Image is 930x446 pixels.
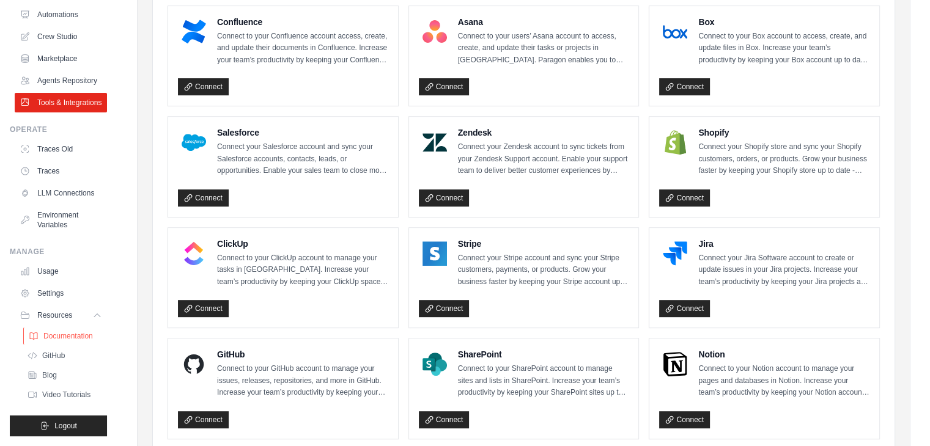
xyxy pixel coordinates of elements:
[217,363,388,399] p: Connect to your GitHub account to manage your issues, releases, repositories, and more in GitHub....
[659,411,710,428] a: Connect
[419,300,470,317] a: Connect
[178,411,229,428] a: Connect
[15,5,107,24] a: Automations
[178,189,229,207] a: Connect
[423,241,447,266] img: Stripe Logo
[15,161,107,181] a: Traces
[458,252,629,288] p: Connect your Stripe account and sync your Stripe customers, payments, or products. Grow your busi...
[54,421,77,431] span: Logout
[698,238,869,250] h4: Jira
[458,238,629,250] h4: Stripe
[182,20,206,44] img: Confluence Logo
[663,241,687,266] img: Jira Logo
[698,252,869,288] p: Connect your Jira Software account to create or update issues in your Jira projects. Increase you...
[42,351,65,360] span: GitHub
[42,370,57,380] span: Blog
[659,78,710,95] a: Connect
[178,300,229,317] a: Connect
[698,141,869,177] p: Connect your Shopify store and sync your Shopify customers, orders, or products. Grow your busine...
[423,20,447,44] img: Asana Logo
[663,352,687,376] img: Notion Logo
[10,247,107,257] div: Manage
[15,305,107,325] button: Resources
[663,130,687,155] img: Shopify Logo
[182,352,206,376] img: GitHub Logo
[217,348,388,360] h4: GitHub
[15,27,107,46] a: Crew Studio
[698,31,869,67] p: Connect to your Box account to access, create, and update files in Box. Increase your team’s prod...
[423,352,447,376] img: SharePoint Logo
[43,331,93,341] span: Documentation
[217,16,388,28] h4: Confluence
[178,78,229,95] a: Connect
[15,93,107,112] a: Tools & Integrations
[698,126,869,139] h4: Shopify
[458,16,629,28] h4: Asana
[22,367,107,384] a: Blog
[37,310,72,320] span: Resources
[659,189,710,207] a: Connect
[419,78,470,95] a: Connect
[15,49,107,68] a: Marketplace
[698,363,869,399] p: Connect to your Notion account to manage your pages and databases in Notion. Increase your team’s...
[663,20,687,44] img: Box Logo
[458,141,629,177] p: Connect your Zendesk account to sync tickets from your Zendesk Support account. Enable your suppo...
[217,238,388,250] h4: ClickUp
[15,71,107,90] a: Agents Repository
[42,390,90,400] span: Video Tutorials
[10,415,107,436] button: Logout
[15,261,107,281] a: Usage
[659,300,710,317] a: Connect
[217,252,388,288] p: Connect to your ClickUp account to manage your tasks in [GEOGRAPHIC_DATA]. Increase your team’s p...
[423,130,447,155] img: Zendesk Logo
[15,183,107,203] a: LLM Connections
[182,130,206,155] img: Salesforce Logo
[217,141,388,177] p: Connect your Salesforce account and sync your Salesforce accounts, contacts, leads, or opportunit...
[15,205,107,235] a: Environment Variables
[698,16,869,28] h4: Box
[22,347,107,364] a: GitHub
[698,348,869,360] h4: Notion
[10,125,107,134] div: Operate
[217,126,388,139] h4: Salesforce
[217,31,388,67] p: Connect to your Confluence account access, create, and update their documents in Confluence. Incr...
[458,348,629,360] h4: SharePoint
[15,283,107,303] a: Settings
[419,189,470,207] a: Connect
[15,139,107,159] a: Traces Old
[23,327,108,345] a: Documentation
[419,411,470,428] a: Connect
[458,363,629,399] p: Connect to your SharePoint account to manage sites and lists in SharePoint. Increase your team’s ...
[182,241,206,266] img: ClickUp Logo
[458,31,629,67] p: Connect to your users’ Asana account to access, create, and update their tasks or projects in [GE...
[22,386,107,403] a: Video Tutorials
[458,126,629,139] h4: Zendesk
